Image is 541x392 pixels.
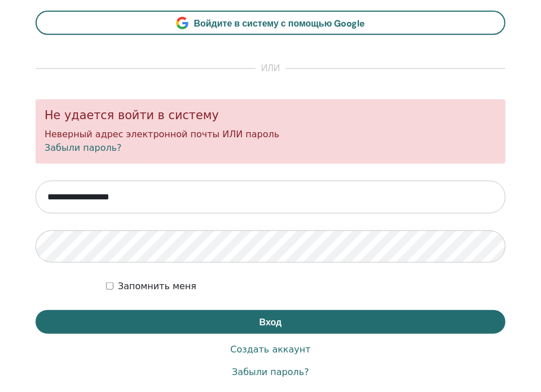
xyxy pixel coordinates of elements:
[36,310,505,334] button: Вход
[259,316,282,328] ya-tr-span: Вход
[36,11,505,35] a: Войдите в систему с помощью Google
[194,18,366,29] ya-tr-span: Войдите в систему с помощью Google
[106,280,505,293] div: Сохраняйте мою аутентификацию на неопределённый срок или до тех пор, пока я не выйду из системы в...
[261,62,280,74] ya-tr-span: или
[45,108,219,122] ya-tr-span: Не удается войти в систему
[232,365,309,379] a: Забыли пароль?
[230,344,310,355] ya-tr-span: Создать аккаунт
[230,343,310,356] a: Создать аккаунт
[45,129,279,140] ya-tr-span: Неверный адрес электронной почты ИЛИ пароль
[118,281,196,291] ya-tr-span: Запомнить меня
[45,142,122,153] a: Забыли пароль?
